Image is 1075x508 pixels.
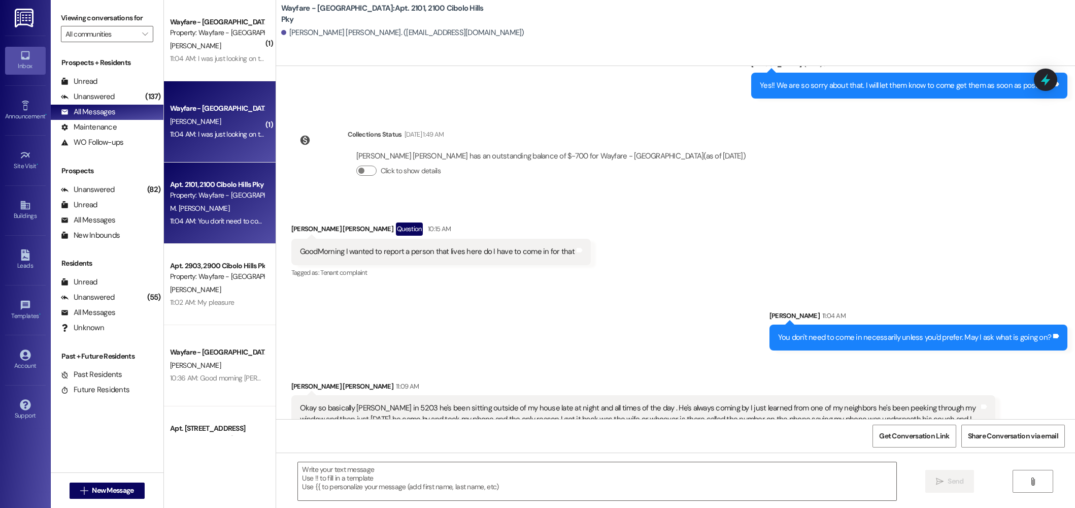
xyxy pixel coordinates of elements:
a: Buildings [5,197,46,224]
div: WO Follow-ups [61,137,123,148]
div: Apt. 2903, 2900 Cibolo Hills Pky [170,261,264,271]
div: Unanswered [61,184,115,195]
div: (82) [145,182,163,198]
span: New Message [92,485,133,496]
div: Wayfare - [GEOGRAPHIC_DATA] [170,17,264,27]
input: All communities [65,26,137,42]
div: Prospects [51,166,163,176]
div: Apt. [STREET_ADDRESS] [170,423,264,434]
div: All Messages [61,107,115,117]
div: Unread [61,277,97,288]
div: Question [396,223,423,235]
label: Click to show details [381,166,441,176]
div: Past + Future Residents [51,351,163,362]
div: Property: Wayfare - [GEOGRAPHIC_DATA] [170,271,264,282]
span: • [39,311,41,318]
b: Wayfare - [GEOGRAPHIC_DATA]: Apt. 2101, 2100 Cibolo Hills Pky [281,3,484,25]
button: Send [925,470,975,493]
a: Inbox [5,47,46,74]
div: Tagged as: [291,265,591,280]
i:  [936,478,944,486]
div: Unanswered [61,91,115,102]
div: 11:04 AM: I was just looking on the website. What about 903? [170,130,348,139]
a: Site Visit • [5,147,46,174]
div: Apt. 2101, 2100 Cibolo Hills Pky [170,179,264,190]
span: M. [PERSON_NAME] [170,204,229,213]
span: [PERSON_NAME] [170,41,221,50]
div: Unread [61,76,97,87]
button: Share Conversation via email [961,425,1065,448]
div: You don't need to come in necessarily unless you'd prefer. May I ask what is going on? [778,332,1052,343]
span: Send [948,476,963,487]
div: [PERSON_NAME] [751,58,1067,73]
button: Get Conversation Link [872,425,956,448]
div: 10:15 AM [425,224,451,234]
div: Wayfare - [GEOGRAPHIC_DATA] [170,103,264,114]
div: [PERSON_NAME] [PERSON_NAME] [291,381,995,395]
button: New Message [70,483,145,499]
a: Templates • [5,297,46,324]
i:  [80,487,88,495]
div: [PERSON_NAME] [PERSON_NAME]. ([EMAIL_ADDRESS][DOMAIN_NAME]) [281,27,524,38]
div: Residents [51,258,163,269]
span: Share Conversation via email [968,431,1058,441]
div: Property: Wayfare - [GEOGRAPHIC_DATA] [170,190,264,201]
span: • [45,111,47,118]
div: Collections Status [348,129,402,140]
img: ResiDesk Logo [15,9,36,27]
div: 11:04 AM [820,310,846,321]
label: Viewing conversations for [61,10,153,26]
div: New Inbounds [61,230,120,241]
div: Past Residents [61,369,122,380]
div: Maintenance [61,122,117,133]
span: • [37,161,38,168]
div: Future Residents [61,385,129,395]
div: All Messages [61,307,115,318]
div: Property: Wayfare - [GEOGRAPHIC_DATA] [170,434,264,444]
div: [PERSON_NAME] [PERSON_NAME] [291,223,591,239]
span: [PERSON_NAME] [170,361,221,370]
div: Yes!! We are so sorry about that. I will let them know to come get them as soon as possible. [760,80,1051,91]
div: [PERSON_NAME] [769,310,1068,325]
i:  [1029,478,1036,486]
div: Property: Wayfare - [GEOGRAPHIC_DATA] [170,27,264,38]
div: Unknown [61,323,104,333]
div: Prospects + Residents [51,57,163,68]
a: Account [5,346,46,374]
a: Leads [5,246,46,274]
div: 11:04 AM: You don't need to come in necessarily unless you'd prefer. May I ask what is going on? [170,216,448,226]
i:  [142,30,148,38]
span: Get Conversation Link [879,431,949,441]
div: Okay so basically [PERSON_NAME] in 5203 he's been sitting outside of my house late at night and a... [300,403,979,447]
div: Unread [61,200,97,210]
div: All Messages [61,215,115,226]
div: (137) [143,89,163,105]
span: [PERSON_NAME] [170,117,221,126]
a: Support [5,396,46,424]
div: GoodMorning I wanted to report a person that lives here do I have to come in for that [300,246,575,257]
div: [PERSON_NAME] [PERSON_NAME] has an outstanding balance of $-700 for Wayfare - [GEOGRAPHIC_DATA] (... [356,151,746,162]
div: Wayfare - [GEOGRAPHIC_DATA] [170,347,264,358]
div: [DATE] 1:49 AM [402,129,444,140]
div: (55) [145,290,163,305]
span: [PERSON_NAME] [170,285,221,294]
div: 11:04 AM: I was just looking on the website. What about 903? [170,54,348,63]
div: Unanswered [61,292,115,303]
div: 11:09 AM [393,381,419,392]
div: 10:36 AM: Good morning [PERSON_NAME]. No worries! Thanks for the update. Im interested to see tho... [170,373,582,383]
div: 11:02 AM: My pleasure [170,298,234,307]
span: Tenant complaint [320,268,367,277]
